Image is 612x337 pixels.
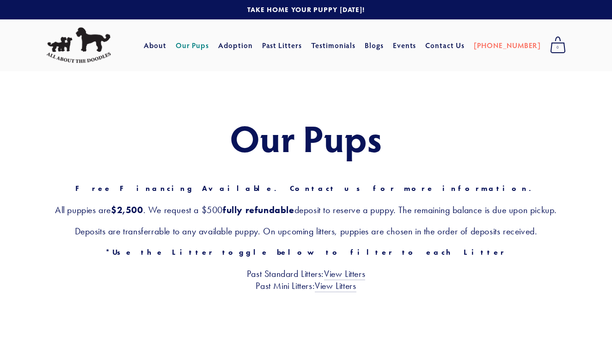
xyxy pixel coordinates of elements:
a: About [144,37,166,54]
h3: Deposits are transferrable to any available puppy. On upcoming litters, puppies are chosen in the... [46,225,566,237]
h3: Past Standard Litters: Past Mini Litters: [46,268,566,292]
img: All About The Doodles [46,27,111,63]
strong: fully refundable [223,204,294,215]
span: 0 [550,42,566,54]
strong: *Use the Litter toggle below to filter to each Litter [105,248,506,257]
a: View Litters [315,280,356,292]
a: Testimonials [311,37,356,54]
a: Contact Us [425,37,465,54]
a: 0 items in cart [545,34,570,57]
a: View Litters [324,268,365,280]
h1: Our Pups [46,117,566,158]
a: [PHONE_NUMBER] [474,37,541,54]
a: Our Pups [176,37,209,54]
strong: $2,500 [111,204,143,215]
a: Events [393,37,416,54]
a: Past Litters [262,40,302,50]
strong: Free Financing Available. Contact us for more information. [75,184,537,193]
h3: All puppies are . We request a $500 deposit to reserve a puppy. The remaining balance is due upon... [46,204,566,216]
a: Blogs [365,37,384,54]
a: Adoption [218,37,253,54]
